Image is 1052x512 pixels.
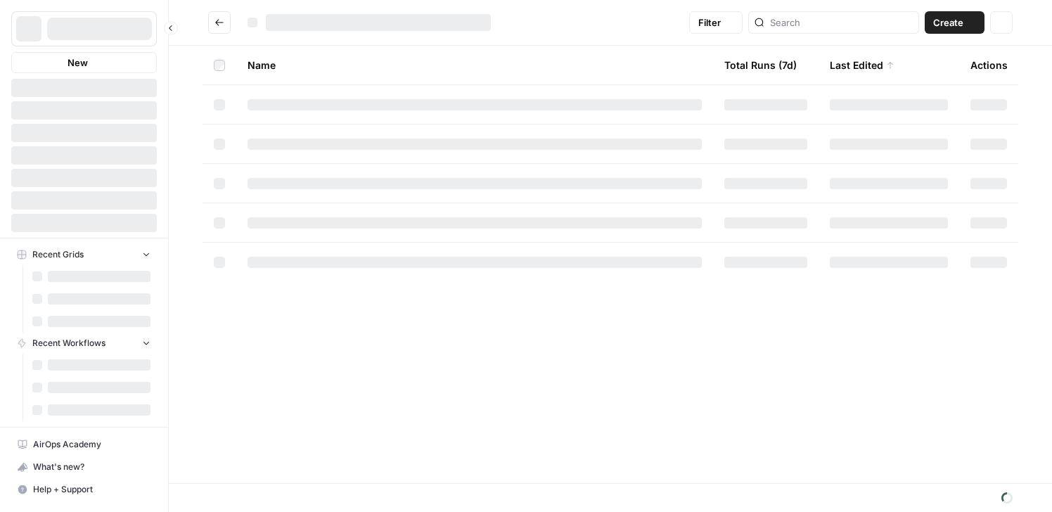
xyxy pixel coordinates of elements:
button: Recent Workflows [11,333,157,354]
div: Actions [970,46,1008,84]
div: What's new? [12,456,156,478]
span: AirOps Academy [33,438,150,451]
div: Last Edited [830,46,894,84]
span: Recent Workflows [32,337,105,350]
button: New [11,52,157,73]
span: New [68,56,88,70]
span: Recent Grids [32,248,84,261]
span: Filter [698,15,721,30]
span: Create [933,15,963,30]
button: Go back [208,11,231,34]
a: AirOps Academy [11,433,157,456]
button: Help + Support [11,478,157,501]
div: Name [248,46,702,84]
button: What's new? [11,456,157,478]
button: Filter [689,11,743,34]
div: Total Runs (7d) [724,46,797,84]
button: Create [925,11,984,34]
input: Search [770,15,913,30]
button: Recent Grids [11,244,157,265]
span: Help + Support [33,483,150,496]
